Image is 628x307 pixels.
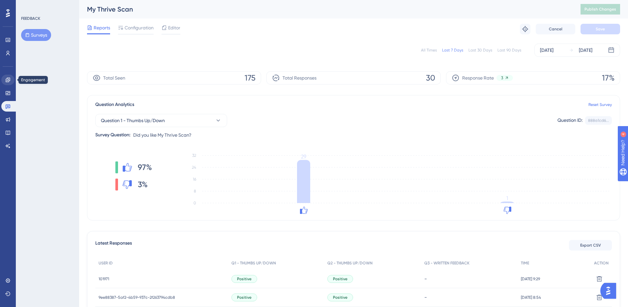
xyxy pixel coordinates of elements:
span: Reports [94,24,110,32]
span: 97% [138,162,152,173]
tspan: 8 [194,189,196,193]
div: - [424,276,514,282]
tspan: 32 [192,153,196,158]
span: Positive [333,295,347,300]
span: 3 [501,75,503,81]
span: Cancel [549,26,562,32]
span: Did you like My Thrive Scan? [133,131,192,139]
div: [DATE] [579,46,592,54]
tspan: 1 [506,195,508,201]
span: 17% [602,73,614,83]
button: Question 1 - Thumbs Up/Down [95,114,227,127]
button: Save [581,24,620,34]
div: 4 [46,3,48,9]
span: [DATE] 9:29 [521,276,540,282]
span: TIME [521,260,529,266]
div: All Times [421,48,437,53]
div: 888a1cd6... [588,118,609,123]
span: [DATE] 8:54 [521,295,541,300]
span: 30 [426,73,435,83]
span: Positive [237,295,252,300]
span: Question Analytics [95,101,134,109]
span: USER ID [99,260,113,266]
div: My Thrive Scan [87,5,564,14]
button: Export CSV [569,240,612,251]
span: 175 [245,73,255,83]
span: Export CSV [580,243,601,248]
div: [DATE] [540,46,553,54]
div: Last 90 Days [497,48,521,53]
span: Q1 - THUMBS UP/DOWN [231,260,276,266]
span: Question 1 - Thumbs Up/Down [101,117,165,124]
tspan: 24 [192,165,196,170]
div: Question ID: [557,116,583,125]
span: Latest Responses [95,239,132,251]
span: 101971 [99,276,109,282]
span: Positive [237,276,252,282]
tspan: 0 [194,201,196,205]
span: 9ee88387-5af2-4b59-937c-2f263794cdb8 [99,295,175,300]
tspan: 16 [193,177,196,182]
button: Publish Changes [581,4,620,15]
a: Reset Survey [588,102,612,107]
div: Survey Question: [95,131,131,139]
iframe: UserGuiding AI Assistant Launcher [600,281,620,301]
div: Last 30 Days [468,48,492,53]
span: Need Help? [15,2,41,10]
tspan: 29 [301,153,306,160]
span: Publish Changes [584,7,616,12]
span: Response Rate [462,74,494,82]
span: Total Responses [283,74,316,82]
span: Positive [333,276,347,282]
div: Last 7 Days [442,48,463,53]
span: ACTION [594,260,609,266]
span: Q3 - WRITTEN FEEDBACK [424,260,469,266]
span: 3% [138,179,148,190]
span: Q2 - THUMBS UP/DOWN [327,260,373,266]
span: Configuration [125,24,154,32]
span: Total Seen [103,74,125,82]
div: FEEDBACK [21,16,40,21]
div: - [424,294,514,300]
button: Surveys [21,29,51,41]
button: Cancel [536,24,575,34]
span: Save [596,26,605,32]
span: Editor [168,24,180,32]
